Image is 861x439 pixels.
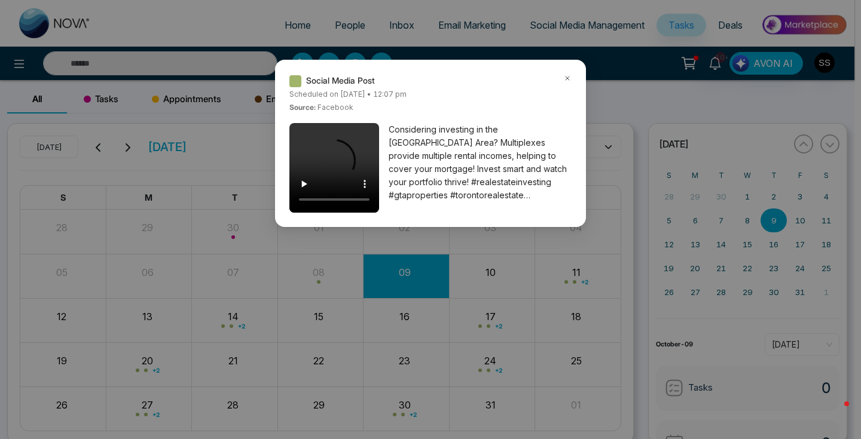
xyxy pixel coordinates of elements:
span: facebook [289,103,353,112]
span: Considering investing in the [GEOGRAPHIC_DATA] Area? Multiplexes provide multiple rental incomes,... [389,123,572,202]
span: Scheduled on [DATE] • 12:07 pm [289,90,407,99]
strong: Source: [289,103,316,112]
iframe: Intercom live chat [820,398,849,427]
span: Social Media Post [306,74,375,87]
